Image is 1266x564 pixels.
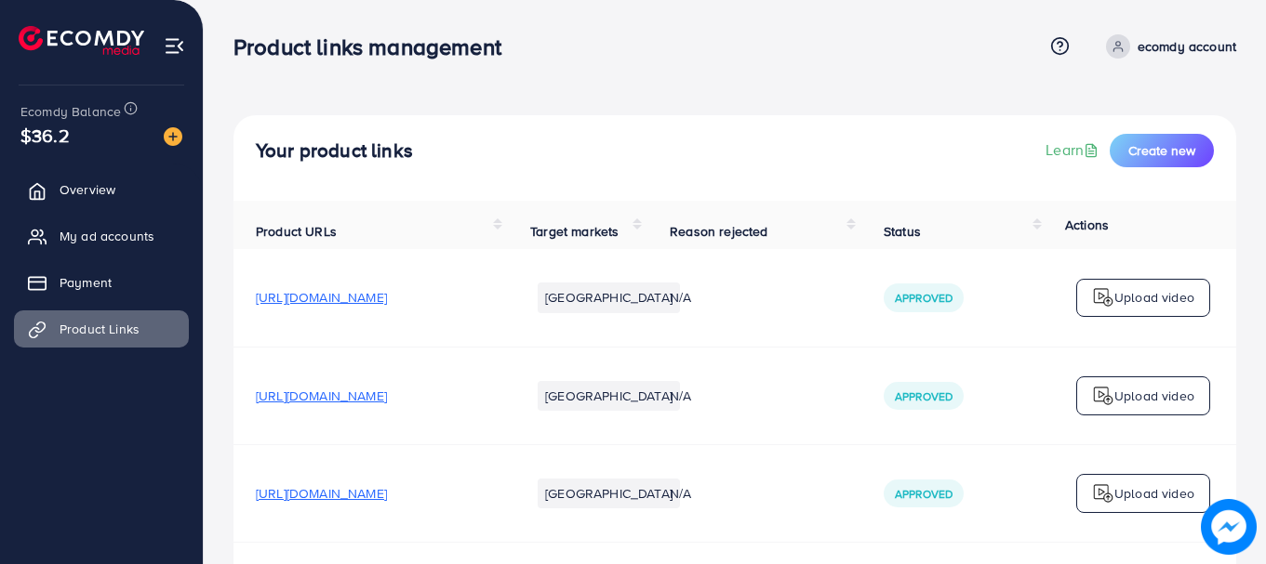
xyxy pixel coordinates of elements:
[1114,482,1194,505] p: Upload video
[1092,385,1114,407] img: logo
[670,288,691,307] span: N/A
[164,127,182,146] img: image
[1110,134,1214,167] button: Create new
[1201,499,1257,555] img: image
[1099,34,1236,59] a: ecomdy account
[1138,35,1236,58] p: ecomdy account
[233,33,516,60] h3: Product links management
[256,484,387,503] span: [URL][DOMAIN_NAME]
[895,388,953,404] span: Approved
[670,484,691,503] span: N/A
[1046,139,1102,161] a: Learn
[538,282,680,312] li: [GEOGRAPHIC_DATA]
[1092,482,1114,505] img: logo
[60,320,140,338] span: Product Links
[14,217,189,255] a: My ad accounts
[60,180,115,199] span: Overview
[14,310,189,348] a: Product Links
[670,222,767,241] span: Reason rejected
[1065,216,1109,234] span: Actions
[20,122,70,149] span: $36.2
[538,381,680,411] li: [GEOGRAPHIC_DATA]
[14,171,189,208] a: Overview
[256,222,337,241] span: Product URLs
[538,479,680,508] li: [GEOGRAPHIC_DATA]
[164,35,185,57] img: menu
[20,102,121,121] span: Ecomdy Balance
[14,264,189,301] a: Payment
[895,290,953,306] span: Approved
[884,222,921,241] span: Status
[1114,385,1194,407] p: Upload video
[895,486,953,502] span: Approved
[60,227,154,245] span: My ad accounts
[256,387,387,405] span: [URL][DOMAIN_NAME]
[530,222,619,241] span: Target markets
[1114,286,1194,308] p: Upload video
[670,387,691,405] span: N/A
[19,26,144,55] img: logo
[256,139,413,163] h4: Your product links
[1092,286,1114,308] img: logo
[1128,141,1195,160] span: Create new
[256,288,387,307] span: [URL][DOMAIN_NAME]
[60,273,112,292] span: Payment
